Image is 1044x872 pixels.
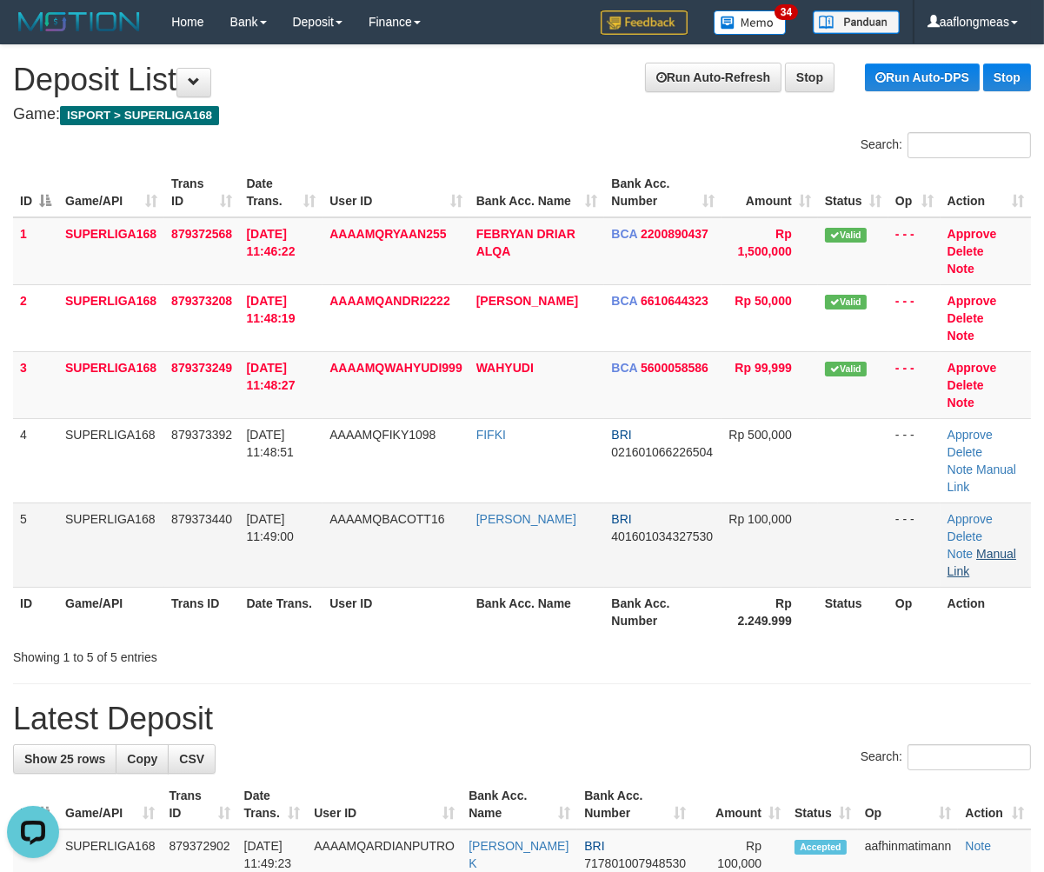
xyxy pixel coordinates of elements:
span: AAAAMQWAHYUDI999 [329,361,462,375]
span: [DATE] 11:46:22 [246,227,295,258]
span: Copy 2200890437 to clipboard [641,227,708,241]
th: User ID: activate to sort column ascending [323,168,469,217]
input: Search: [908,744,1031,770]
td: - - - [888,503,941,587]
th: Op [888,587,941,636]
td: SUPERLIGA168 [58,503,164,587]
th: Amount: activate to sort column ascending [721,168,817,217]
span: BRI [584,839,604,853]
span: Copy 5600058586 to clipboard [641,361,708,375]
th: Trans ID [164,587,239,636]
span: BRI [611,428,631,442]
span: Copy 6610644323 to clipboard [641,294,708,308]
span: AAAAMQANDRI2222 [329,294,449,308]
div: Showing 1 to 5 of 5 entries [13,642,422,666]
span: Rp 99,999 [735,361,791,375]
img: panduan.png [813,10,900,34]
span: BRI [611,512,631,526]
span: Accepted [795,840,847,855]
a: Note [965,839,991,853]
th: ID [13,587,58,636]
h4: Game: [13,106,1031,123]
span: Valid transaction [825,362,867,376]
th: Action [941,587,1031,636]
th: Status: activate to sort column ascending [788,780,858,829]
span: [DATE] 11:48:19 [246,294,295,325]
img: Button%20Memo.svg [714,10,787,35]
span: [DATE] 11:48:51 [246,428,294,459]
span: Copy 021601066226504 to clipboard [611,445,713,459]
span: BCA [611,227,637,241]
span: 34 [775,4,798,20]
td: - - - [888,284,941,351]
a: [PERSON_NAME] [476,512,576,526]
td: SUPERLIGA168 [58,351,164,418]
a: Delete [948,529,982,543]
th: Rp 2.249.999 [721,587,817,636]
a: CSV [168,744,216,774]
td: 3 [13,351,58,418]
a: Delete [948,378,984,392]
a: Stop [785,63,835,92]
span: [DATE] 11:49:00 [246,512,294,543]
h1: Deposit List [13,63,1031,97]
span: CSV [179,752,204,766]
td: 1 [13,217,58,285]
a: WAHYUDI [476,361,534,375]
img: MOTION_logo.png [13,9,145,35]
label: Search: [861,132,1031,158]
a: Show 25 rows [13,744,116,774]
span: 879373208 [171,294,232,308]
input: Search: [908,132,1031,158]
td: - - - [888,217,941,285]
th: Game/API: activate to sort column ascending [58,168,164,217]
span: Rp 500,000 [728,428,791,442]
label: Search: [861,744,1031,770]
span: Rp 1,500,000 [738,227,792,258]
a: Copy [116,744,169,774]
a: Approve [948,361,997,375]
th: Op: activate to sort column ascending [858,780,959,829]
th: Action: activate to sort column ascending [941,168,1031,217]
a: Delete [948,311,984,325]
th: Trans ID: activate to sort column ascending [164,168,239,217]
h1: Latest Deposit [13,702,1031,736]
th: ID: activate to sort column descending [13,780,58,829]
a: Note [948,463,974,476]
th: User ID [323,587,469,636]
a: Note [948,547,974,561]
th: Bank Acc. Name: activate to sort column ascending [469,168,605,217]
span: AAAAMQBACOTT16 [329,512,444,526]
span: 879373392 [171,428,232,442]
td: - - - [888,351,941,418]
span: Rp 100,000 [728,512,791,526]
span: ISPORT > SUPERLIGA168 [60,106,219,125]
th: Bank Acc. Number: activate to sort column ascending [577,780,693,829]
a: FEBRYAN DRIAR ALQA [476,227,575,258]
th: Date Trans.: activate to sort column ascending [239,168,323,217]
th: Date Trans.: activate to sort column ascending [237,780,308,829]
a: Note [948,396,974,409]
span: Copy [127,752,157,766]
th: Amount: activate to sort column ascending [693,780,788,829]
span: Valid transaction [825,295,867,310]
a: Delete [948,445,982,459]
a: Run Auto-DPS [865,63,980,91]
a: Delete [948,244,984,258]
a: Note [948,262,974,276]
span: Copy 401601034327530 to clipboard [611,529,713,543]
span: Valid transaction [825,228,867,243]
span: Rp 50,000 [735,294,791,308]
th: ID: activate to sort column descending [13,168,58,217]
th: Bank Acc. Name: activate to sort column ascending [462,780,577,829]
th: User ID: activate to sort column ascending [307,780,462,829]
a: [PERSON_NAME] K [469,839,569,870]
a: FIFKI [476,428,506,442]
a: Run Auto-Refresh [645,63,781,92]
span: BCA [611,361,637,375]
a: Manual Link [948,463,1016,494]
td: 2 [13,284,58,351]
a: [PERSON_NAME] [476,294,578,308]
a: Approve [948,227,997,241]
th: Game/API: activate to sort column ascending [58,780,163,829]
